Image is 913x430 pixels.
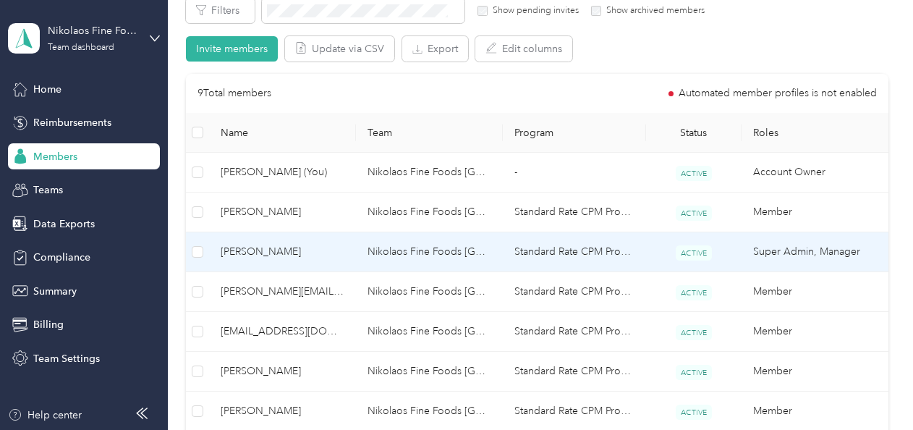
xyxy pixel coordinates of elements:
[356,272,503,312] td: Nikolaos Fine Foods Canada
[356,352,503,392] td: Nikolaos Fine Foods Canada
[33,284,77,299] span: Summary
[503,312,646,352] td: Standard Rate CPM Program
[679,88,877,98] span: Automated member profiles is not enabled
[33,115,111,130] span: Reimbursements
[832,349,913,430] iframe: Everlance-gr Chat Button Frame
[742,193,888,232] td: Member
[33,149,77,164] span: Members
[221,204,344,220] span: [PERSON_NAME]
[356,113,503,153] th: Team
[198,85,271,101] p: 9 Total members
[503,193,646,232] td: Standard Rate CPM Program
[209,312,356,352] td: tammyg@nikolaos.ca
[503,232,646,272] td: Standard Rate CPM Program
[742,272,888,312] td: Member
[33,82,61,97] span: Home
[676,405,712,420] span: ACTIVE
[285,36,394,62] button: Update via CSV
[676,365,712,380] span: ACTIVE
[503,352,646,392] td: Standard Rate CPM Program
[742,113,888,153] th: Roles
[209,352,356,392] td: Michele Mackay
[33,317,64,332] span: Billing
[33,250,90,265] span: Compliance
[646,113,742,153] th: Status
[48,23,138,38] div: Nikolaos Fine Foods [GEOGRAPHIC_DATA]
[676,245,712,261] span: ACTIVE
[221,127,344,139] span: Name
[209,232,356,272] td: Lorina Dow
[488,4,579,17] label: Show pending invites
[676,166,712,181] span: ACTIVE
[742,153,888,193] td: Account Owner
[33,351,100,366] span: Team Settings
[356,153,503,193] td: Nikolaos Fine Foods Canada
[676,285,712,300] span: ACTIVE
[356,312,503,352] td: Nikolaos Fine Foods Canada
[221,363,344,379] span: [PERSON_NAME]
[209,153,356,193] td: Michelle Varsakis (You)
[503,113,646,153] th: Program
[48,43,114,52] div: Team dashboard
[742,232,888,272] td: Super Admin, Manager
[221,324,344,340] span: [EMAIL_ADDRESS][DOMAIN_NAME]
[221,284,344,300] span: [PERSON_NAME][EMAIL_ADDRESS][PERSON_NAME][DOMAIN_NAME]
[742,312,888,352] td: Member
[221,403,344,419] span: [PERSON_NAME]
[221,164,344,180] span: [PERSON_NAME] (You)
[601,4,705,17] label: Show archived members
[33,216,95,232] span: Data Exports
[221,244,344,260] span: [PERSON_NAME]
[186,36,278,62] button: Invite members
[402,36,468,62] button: Export
[742,352,888,392] td: Member
[676,325,712,340] span: ACTIVE
[8,408,82,423] button: Help center
[356,232,503,272] td: Nikolaos Fine Foods Canada
[209,272,356,312] td: paul@nikolaos.ca
[503,272,646,312] td: Standard Rate CPM Program
[503,153,646,193] td: -
[33,182,63,198] span: Teams
[676,206,712,221] span: ACTIVE
[356,193,503,232] td: Nikolaos Fine Foods Canada
[209,193,356,232] td: Lisa Morris
[209,113,356,153] th: Name
[475,36,572,62] button: Edit columns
